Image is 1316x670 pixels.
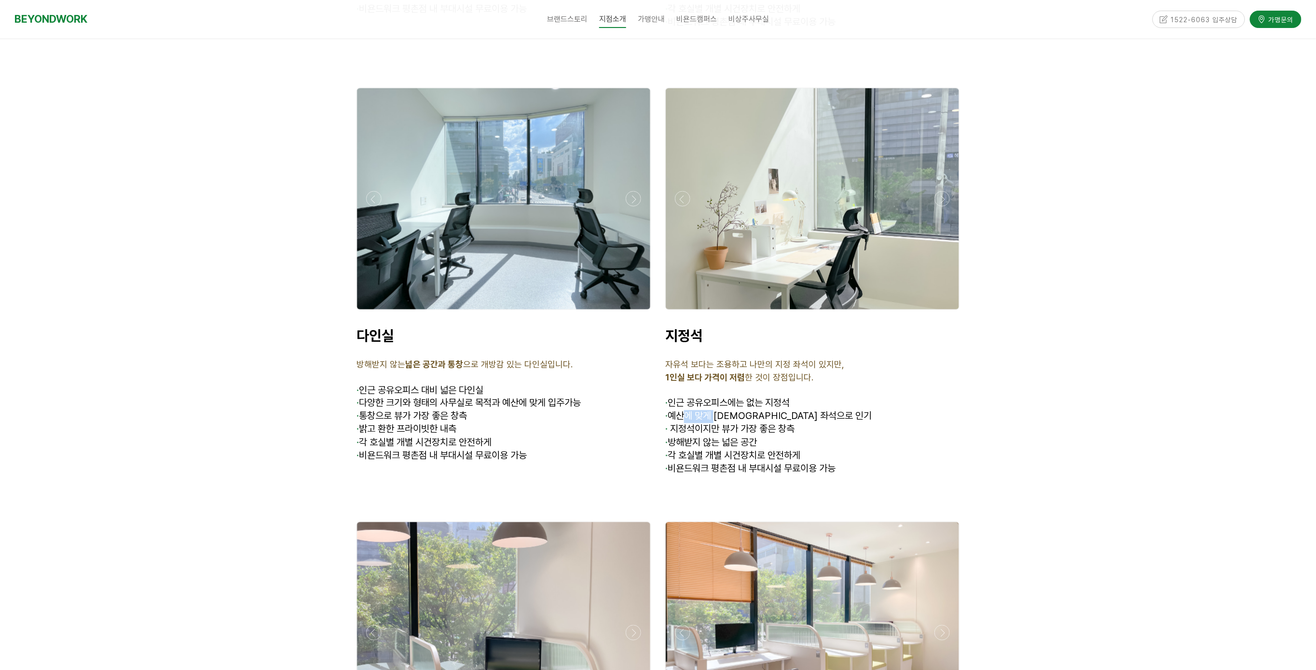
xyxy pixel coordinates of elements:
strong: · [356,437,359,448]
span: 지정석이지만 뷰가 가장 좋은 창측 [665,423,795,435]
span: 밝고 환한 프라이빗한 내측 [356,423,456,435]
span: 브랜드스토리 [547,14,588,24]
span: 가맹안내 [638,14,665,24]
span: 비욘드워크 평촌점 내 부대시설 무료이용 가능 [356,450,527,461]
strong: · [665,437,668,448]
span: 가맹문의 [1266,14,1294,24]
span: 지점소개 [599,11,626,28]
strong: · [665,410,668,422]
span: 방해받지 않는 넓은 공간 [665,437,757,448]
span: 한 것이 장점입니다. [665,372,813,382]
span: · [356,384,359,396]
a: 가맹안내 [632,7,671,31]
strong: · [665,450,668,461]
strong: · [356,410,359,422]
span: 비욘드워크 평촌점 내 부대시설 무료이용 가능 [665,463,836,475]
span: 인근 공유오피스 대비 넓은 다인실 [359,384,483,396]
span: 다인실 [356,327,394,344]
span: 인근 공유오피스에는 없는 지정석 [668,397,790,409]
span: 통창으로 뷰가 가장 좋은 창측 [356,410,467,422]
strong: · [665,463,668,475]
a: 비욘드캠퍼스 [671,7,723,31]
strong: 넓은 공간과 통창 [405,359,463,369]
strong: · [665,423,668,435]
strong: · [356,423,359,435]
span: 비욘드캠퍼스 [676,14,717,24]
span: 각 호실별 개별 시건장치로 안전하게 [665,450,800,461]
a: 가맹문의 [1250,11,1302,28]
a: 비상주사무실 [723,7,775,31]
span: 자유석 보다는 조용하고 나만의 지정 좌석이 있지만, [665,359,844,369]
strong: · [356,397,359,409]
span: 다양한 크기와 형태의 사무실로 목적과 예산에 맞게 입주가능 [356,397,581,409]
a: 브랜드스토리 [541,7,593,31]
strong: · [356,450,359,461]
span: · [665,397,668,409]
span: 비상주사무실 [728,14,769,24]
span: 각 호실별 개별 시건장치로 안전하게 [356,437,492,448]
span: 지정석 [665,327,703,344]
a: 지점소개 [593,7,632,31]
strong: 1인실 보다 가격이 저렴 [665,372,745,382]
a: BEYONDWORK [14,10,87,28]
span: 예산에 맞게 [DEMOGRAPHIC_DATA] 좌석으로 인기 [665,410,872,422]
span: 방해받지 않는 으로 개방감 있는 다인실입니다. [356,359,573,369]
